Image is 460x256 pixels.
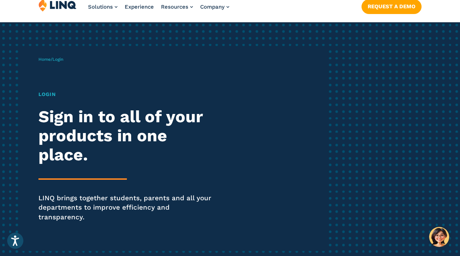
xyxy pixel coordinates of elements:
[200,4,229,10] a: Company
[38,91,216,98] h1: Login
[38,57,51,62] a: Home
[161,4,193,10] a: Resources
[125,4,154,10] a: Experience
[429,227,449,247] button: Hello, have a question? Let’s chat.
[38,107,216,164] h2: Sign in to all of your products in one place.
[52,57,63,62] span: Login
[38,57,63,62] span: /
[88,4,118,10] a: Solutions
[200,4,225,10] span: Company
[38,193,216,222] p: LINQ brings together students, parents and all your departments to improve efficiency and transpa...
[161,4,188,10] span: Resources
[88,4,113,10] span: Solutions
